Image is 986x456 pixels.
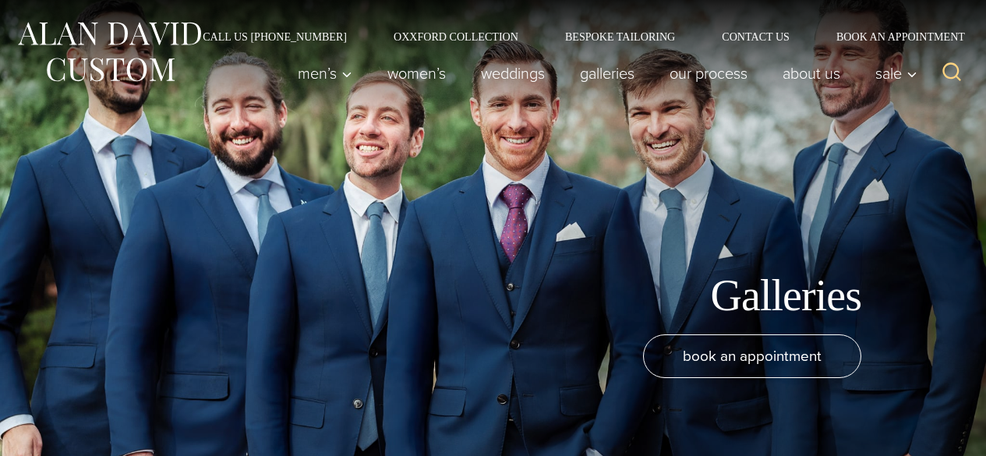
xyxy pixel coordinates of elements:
[179,31,370,42] a: Call Us [PHONE_NUMBER]
[711,270,862,322] h1: Galleries
[933,55,970,92] button: View Search Form
[179,31,970,42] nav: Secondary Navigation
[464,58,563,89] a: weddings
[563,58,652,89] a: Galleries
[683,345,822,367] span: book an appointment
[875,65,917,81] span: Sale
[813,31,970,42] a: Book an Appointment
[281,58,926,89] nav: Primary Navigation
[652,58,765,89] a: Our Process
[16,17,203,87] img: Alan David Custom
[370,58,464,89] a: Women’s
[370,31,542,42] a: Oxxford Collection
[298,65,352,81] span: Men’s
[643,334,861,378] a: book an appointment
[542,31,698,42] a: Bespoke Tailoring
[698,31,813,42] a: Contact Us
[765,58,858,89] a: About Us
